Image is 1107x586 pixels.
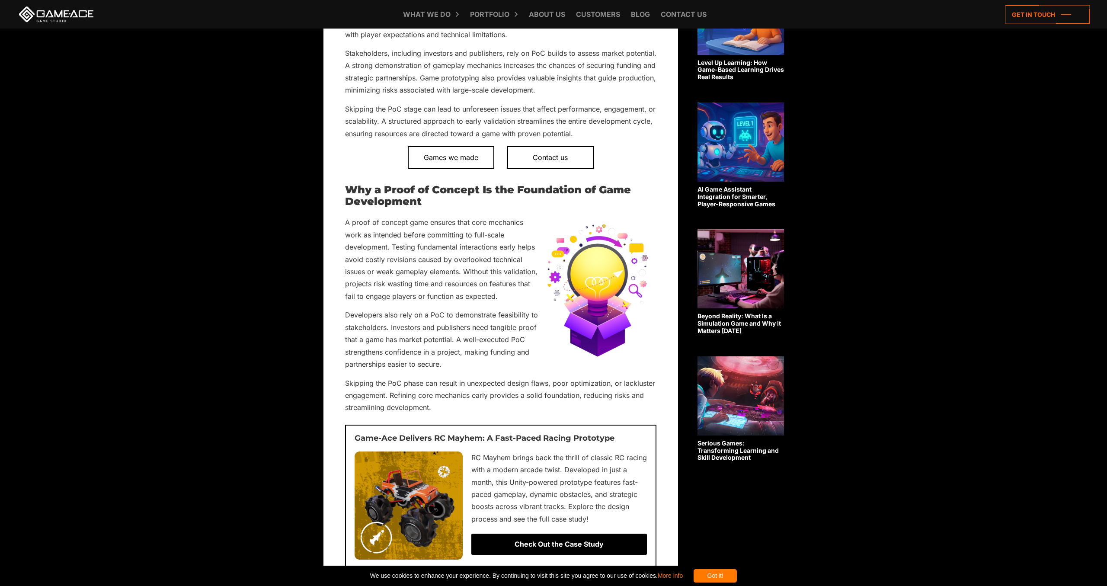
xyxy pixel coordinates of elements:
p: A proof of concept game ensures that core mechanics work as intended before committing to full-sc... [345,216,656,302]
p: Developers also rely on a PoC to demonstrate feasibility to stakeholders. Investors and publisher... [345,309,656,370]
p: Stakeholders, including investors and publishers, rely on PoC builds to assess market potential. ... [345,47,656,96]
p: Skipping the PoC stage can lead to unforeseen issues that affect performance, engagement, or scal... [345,103,656,140]
p: RC Mayhem brings back the thrill of classic RC racing with a modern arcade twist. Developed in ju... [355,452,647,525]
img: RC Mayhem [355,452,463,560]
img: Related [697,356,784,435]
img: Related [697,102,784,182]
a: Check Out the Case Study [355,534,647,554]
h3: Game-Ace Delivers RC Mayhem: A Fast-Paced Racing Prototype [355,434,647,443]
div: Check Out the Case Study [471,534,647,554]
a: Beyond Reality: What Is a Simulation Game and Why It Matters [DATE] [697,229,784,334]
p: Skipping the PoC phase can result in unexpected design flaws, poor optimization, or lackluster en... [345,377,656,414]
a: Serious Games: Transforming Learning and Skill Development [697,356,784,461]
h2: Why a Proof of Concept Is the Foundation of Game Development [345,184,656,207]
a: Get in touch [1005,5,1090,24]
a: Games we made [408,146,494,169]
div: Got it! [694,569,737,583]
img: PoC game [543,221,652,357]
span: We use cookies to enhance your experience. By continuing to visit this site you agree to our use ... [370,569,683,583]
a: More info [658,572,683,579]
a: AI Game Assistant Integration for Smarter, Player-Responsive Games [697,102,784,208]
img: Related [697,229,784,308]
a: Contact us [507,146,594,169]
